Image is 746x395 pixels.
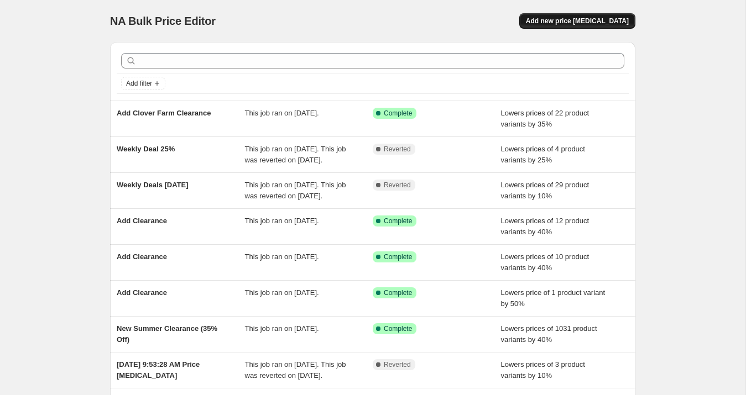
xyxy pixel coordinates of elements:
span: Reverted [384,145,411,154]
span: This job ran on [DATE]. [245,288,319,297]
span: This job ran on [DATE]. [245,252,319,261]
span: Lowers price of 1 product variant by 50% [501,288,606,308]
span: This job ran on [DATE]. [245,109,319,117]
span: Add filter [126,79,152,88]
span: Add new price [MEDICAL_DATA] [526,17,629,25]
span: Lowers prices of 29 product variants by 10% [501,181,590,200]
span: Weekly Deal 25% [117,145,175,153]
span: Lowers prices of 4 product variants by 25% [501,145,585,164]
span: Lowers prices of 1031 product variants by 40% [501,324,597,344]
span: This job ran on [DATE]. [245,324,319,333]
span: Complete [384,288,412,297]
span: Add Clearance [117,288,167,297]
span: Weekly Deals [DATE] [117,181,189,189]
span: This job ran on [DATE]. This job was reverted on [DATE]. [245,145,346,164]
span: Complete [384,252,412,261]
button: Add filter [121,77,165,90]
span: Add Clearance [117,217,167,225]
span: This job ran on [DATE]. This job was reverted on [DATE]. [245,181,346,200]
span: NA Bulk Price Editor [110,15,216,27]
span: Add Clover Farm Clearance [117,109,211,117]
span: This job ran on [DATE]. This job was reverted on [DATE]. [245,360,346,380]
span: Add Clearance [117,252,167,261]
span: New Summer Clearance (35% Off) [117,324,217,344]
span: [DATE] 9:53:28 AM Price [MEDICAL_DATA] [117,360,200,380]
span: Reverted [384,181,411,189]
span: Lowers prices of 22 product variants by 35% [501,109,590,128]
span: Complete [384,109,412,118]
span: Complete [384,324,412,333]
span: Complete [384,217,412,225]
span: Reverted [384,360,411,369]
button: Add new price [MEDICAL_DATA] [519,13,635,29]
span: Lowers prices of 3 product variants by 10% [501,360,585,380]
span: Lowers prices of 12 product variants by 40% [501,217,590,236]
span: Lowers prices of 10 product variants by 40% [501,252,590,272]
span: This job ran on [DATE]. [245,217,319,225]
